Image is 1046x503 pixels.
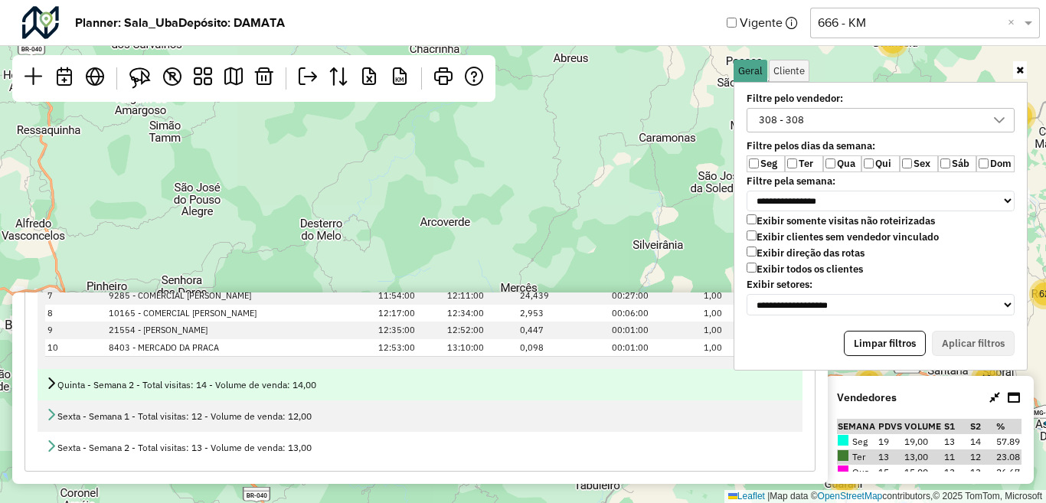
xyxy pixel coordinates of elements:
[981,374,991,384] span: 16
[701,339,793,357] td: 1,00
[864,158,874,168] input: Qui
[995,419,1021,434] th: % total clientes quinzenais
[106,339,376,357] td: 8403 - MERCADO DA PRACA
[106,305,376,322] td: 10165 - COMERCIAL [PERSON_NAME]
[610,339,701,357] td: 00:01:00
[45,287,106,305] td: 7
[106,287,376,305] td: 9285 - COMERCIAL [PERSON_NAME]
[904,465,943,480] td: 15,00
[995,449,1021,465] td: 23.08
[823,155,861,172] label: Qua
[747,214,935,227] label: Exibir somente visitas não roteirizadas
[943,434,969,449] td: 13
[45,339,106,357] td: 10
[701,305,793,322] td: 1,00
[445,339,518,357] td: 13:10:00
[445,287,518,305] td: 12:11:00
[837,390,897,406] strong: Vendedores
[738,66,763,76] span: Geral
[610,322,701,339] td: 00:01:00
[753,109,809,132] div: 308 - 308
[178,14,285,32] strong: Depósito: DAMATA
[943,465,969,480] td: 13
[724,490,1046,503] div: Map data © contributors,© 2025 TomTom, Microsoft
[969,419,995,434] th: S2
[737,175,1024,188] label: Filtre pela semana:
[610,287,701,305] td: 00:27:00
[969,434,995,449] td: 14
[376,339,445,357] td: 12:53:00
[610,305,701,322] td: 00:06:00
[979,158,989,168] input: Dom
[844,331,926,357] button: Limpar filtros
[747,155,785,172] label: Seg
[354,61,384,96] a: Exportar frequência em lote
[940,158,950,168] input: Sáb
[787,158,797,168] input: Ter
[428,61,459,96] a: Imprimir rotas
[767,491,770,501] span: |
[837,449,878,465] td: Ter
[943,419,969,434] th: S1
[727,6,1040,39] div: Vigente
[904,434,943,449] td: 19,00
[747,247,865,260] label: Exibir direção das rotas
[749,158,759,168] input: Seg
[1013,61,1027,79] a: Ocultar filtros
[747,247,757,256] input: Exibir direção das rotas
[900,155,938,172] label: Sex
[878,419,904,434] th: PDVs
[106,322,376,339] td: 21554 - [PERSON_NAME]
[995,465,1021,480] td: 26.67
[818,491,883,501] a: OpenStreetMap
[395,77,404,83] span: KM
[518,305,610,322] td: 2,953
[995,434,1021,449] td: 57.89
[518,322,610,339] td: 0,447
[701,322,793,339] td: 1,00
[747,214,757,224] input: Exibir somente visitas não roteirizadas
[445,322,518,339] td: 12:52:00
[904,449,943,465] td: 13,00
[747,230,939,243] label: Exibir clientes sem vendedor vinculado
[837,419,878,434] th: Semana
[747,263,757,273] input: Exibir todos os clientes
[786,17,798,29] em: As informações de visita de um planner vigente são consideradas oficiais e exportadas para outros...
[747,263,863,276] label: Exibir todos os clientes
[45,377,794,392] div: Quinta - Semana 2 - Total visitas: 14 - Volume de venda: 14,00
[878,434,904,449] td: 19
[45,408,794,423] div: Sexta - Semana 1 - Total visitas: 12 - Volume de venda: 12,00
[969,465,995,480] td: 13
[445,305,518,322] td: 12:34:00
[384,61,415,96] a: Relatório de km
[785,155,823,172] label: Ter
[737,93,976,105] label: Filtre pelo vendedor:
[902,158,912,168] input: Sex
[518,339,610,357] td: 0,098
[701,287,793,305] td: 1,00
[49,61,80,96] a: Planner D+1 ou D-1
[518,287,610,305] td: 24,439
[943,449,969,465] td: 11
[825,158,835,168] input: Qua
[773,66,805,76] span: Cliente
[168,70,177,82] span: R
[376,305,445,322] td: 12:17:00
[75,14,178,32] strong: Planner: Sala_Uba
[878,449,904,465] td: 13
[861,155,900,172] label: Qui
[218,61,249,96] a: Roteirizar planner
[163,67,181,86] em: Exibir rótulo
[747,230,757,240] input: Exibir clientes sem vendedor vinculado
[976,155,1015,172] label: Dom
[80,61,110,96] a: Visão geral - Abre nova aba
[737,279,1024,291] label: Exibir setores:
[969,449,995,465] td: 12
[837,434,878,449] td: Seg
[45,305,106,322] td: 8
[904,419,943,434] th: Volume
[376,287,445,305] td: 11:54:00
[18,61,49,96] a: Iniciar novo planner
[45,439,794,455] div: Sexta - Semana 2 - Total visitas: 13 - Volume de venda: 13,00
[249,61,279,96] a: Excluir roteiros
